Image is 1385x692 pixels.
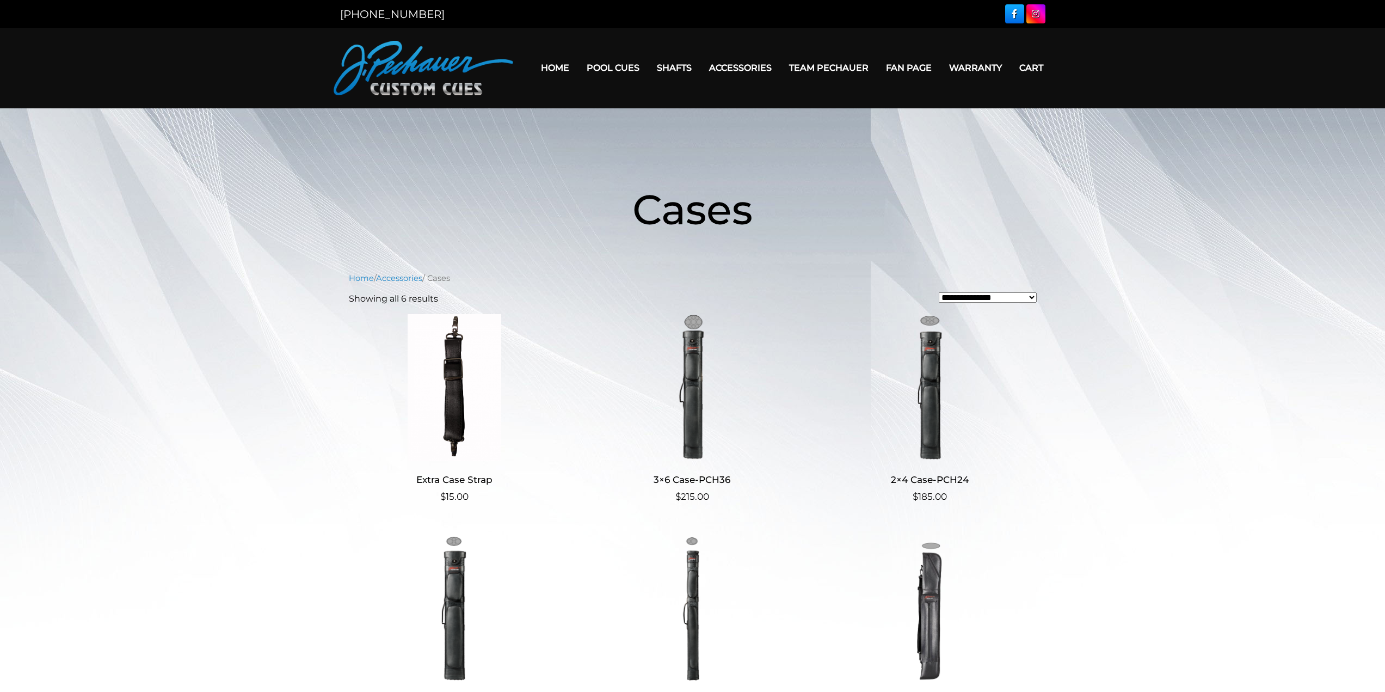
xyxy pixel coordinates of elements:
[440,491,469,502] bdi: 15.00
[675,491,681,502] span: $
[913,491,947,502] bdi: 185.00
[349,272,1037,284] nav: Breadcrumb
[349,273,374,283] a: Home
[824,314,1036,504] a: 2×4 Case-PCH24 $185.00
[532,54,578,82] a: Home
[648,54,700,82] a: Shafts
[675,491,709,502] bdi: 215.00
[440,491,446,502] span: $
[824,535,1036,682] img: Deluxe Soft Case
[700,54,780,82] a: Accessories
[939,292,1037,303] select: Shop order
[376,273,422,283] a: Accessories
[349,314,561,461] img: Extra Case Strap
[349,535,561,682] img: 2x2 Case-PCH22
[334,41,513,95] img: Pechauer Custom Cues
[824,314,1036,461] img: 2x4 Case-PCH24
[586,535,798,682] img: 1x1 Case-PCH11
[877,54,940,82] a: Fan Page
[349,314,561,504] a: Extra Case Strap $15.00
[913,491,918,502] span: $
[340,8,445,21] a: [PHONE_NUMBER]
[632,184,753,235] span: Cases
[349,292,438,305] p: Showing all 6 results
[780,54,877,82] a: Team Pechauer
[349,470,561,490] h2: Extra Case Strap
[940,54,1011,82] a: Warranty
[824,470,1036,490] h2: 2×4 Case-PCH24
[1011,54,1052,82] a: Cart
[586,470,798,490] h2: 3×6 Case-PCH36
[586,314,798,461] img: 3x6 Case-PCH36
[586,314,798,504] a: 3×6 Case-PCH36 $215.00
[578,54,648,82] a: Pool Cues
